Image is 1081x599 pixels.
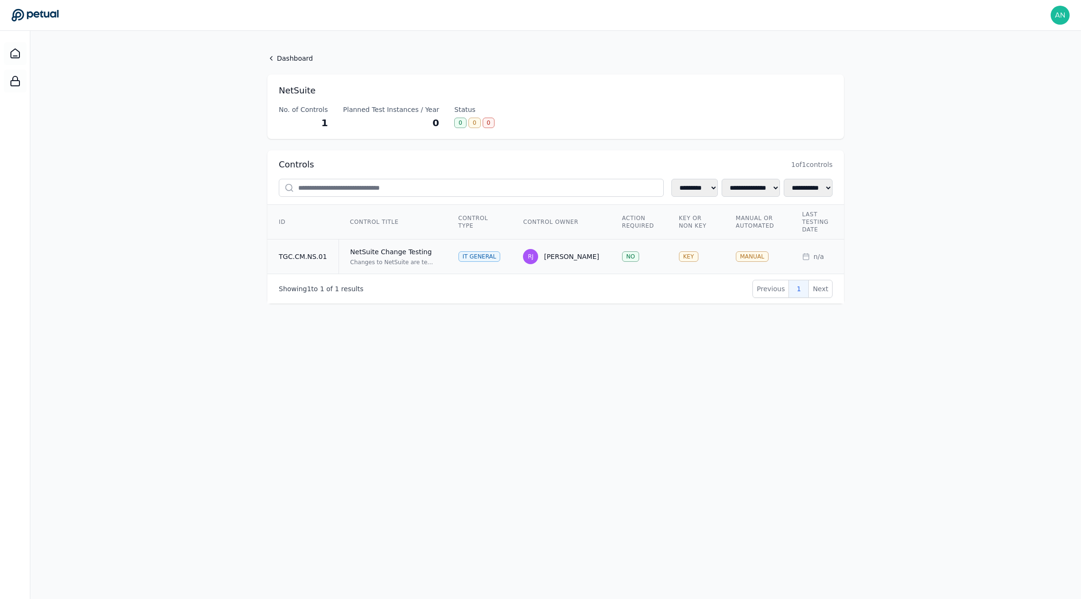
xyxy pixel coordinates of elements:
span: 1 of 1 controls [791,160,833,169]
th: Control Type [447,205,512,240]
span: ID [279,218,285,226]
p: Showing to of results [279,284,363,294]
span: 1 [307,285,311,293]
span: 1 [320,285,324,293]
button: Previous [752,280,789,298]
a: Dashboard [267,54,844,63]
a: Go to Dashboard [11,9,59,22]
div: 1 [279,116,328,129]
span: 1 [335,285,339,293]
nav: Pagination [752,280,833,298]
button: Next [808,280,833,298]
div: 0 [483,118,495,128]
th: Action Required [611,205,668,240]
div: n/a [802,252,846,261]
div: Status [454,105,495,114]
td: TGC.CM.NS.01 [267,240,339,274]
div: NO [622,251,639,262]
div: 0 [454,118,467,128]
div: No. of Controls [279,105,328,114]
span: Control Title [350,218,399,226]
div: Changes to NetSuite are tested and approved in a non-production environment and approved prior to... [350,258,436,266]
img: andrew+doordash@petual.ai [1051,6,1070,25]
div: KEY [679,251,698,262]
th: Manual or Automated [724,205,791,240]
h1: NetSuite [279,84,833,97]
th: Key or Non Key [668,205,724,240]
th: Control Owner [512,205,610,240]
div: [PERSON_NAME] [544,252,599,261]
th: Last Testing Date [791,205,857,240]
a: SOC [4,70,27,92]
span: RJ [528,253,533,260]
div: MANUAL [736,251,769,262]
div: IT General [458,251,501,262]
div: NetSuite Change Testing [350,247,436,257]
h2: Controls [279,158,314,171]
a: Dashboard [4,42,27,65]
div: Planned Test Instances / Year [343,105,440,114]
button: 1 [788,280,809,298]
div: 0 [468,118,481,128]
div: 0 [343,116,440,129]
